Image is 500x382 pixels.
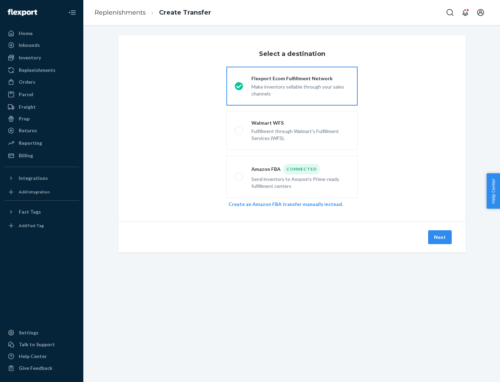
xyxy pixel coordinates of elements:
div: Integrations [19,175,48,182]
div: Inbounds [19,42,40,49]
div: Fulfillment through Walmart's Fulfillment Services (WFS). [251,126,349,142]
a: Parcel [4,89,79,100]
div: Walmart WFS [251,119,349,126]
a: Replenishments [94,9,146,16]
button: Open notifications [458,6,472,19]
a: Create Transfer [159,9,211,16]
a: Settings [4,327,79,338]
button: Integrations [4,173,79,184]
div: Connected [283,164,320,174]
a: Freight [4,101,79,113]
a: Talk to Support [4,339,79,350]
a: Replenishments [4,65,79,76]
div: Flexport Ecom Fulfillment Network [251,75,349,82]
div: Returns [19,127,37,134]
a: Inbounds [4,40,79,51]
button: Help Center [486,173,500,209]
a: Prep [4,113,79,124]
div: Billing [19,152,33,159]
button: Fast Tags [4,206,79,217]
div: Prep [19,115,30,122]
div: Replenishments [19,67,56,74]
a: Returns [4,125,79,136]
div: Add Integration [19,189,50,195]
button: Close Navigation [65,6,79,19]
div: Give Feedback [19,365,52,372]
ol: breadcrumbs [89,2,217,23]
div: Amazon FBA [251,164,349,174]
div: Help Center [19,353,47,360]
a: Create an Amazon FBA transfer manually instead [228,201,342,207]
a: Add Fast Tag [4,220,79,231]
a: Billing [4,150,79,161]
div: . [228,201,356,208]
div: Settings [19,329,39,336]
div: Parcel [19,91,33,98]
a: Orders [4,76,79,88]
button: Give Feedback [4,363,79,374]
button: Next [428,230,452,244]
button: Open Search Box [443,6,457,19]
a: Home [4,28,79,39]
img: Flexport logo [8,9,37,16]
div: Add Fast Tag [19,223,44,229]
div: Home [19,30,33,37]
h3: Select a destination [259,49,325,58]
div: Freight [19,103,36,110]
a: Help Center [4,351,79,362]
div: Reporting [19,140,42,147]
a: Add Integration [4,186,79,198]
div: Send inventory to Amazon's Prime-ready fulfillment centers [251,174,349,190]
div: Fast Tags [19,208,41,215]
div: Inventory [19,54,41,61]
button: Open account menu [474,6,487,19]
a: Reporting [4,138,79,149]
a: Inventory [4,52,79,63]
div: Orders [19,78,35,85]
div: Make inventory sellable through your sales channels [251,82,349,97]
div: Talk to Support [19,341,55,348]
